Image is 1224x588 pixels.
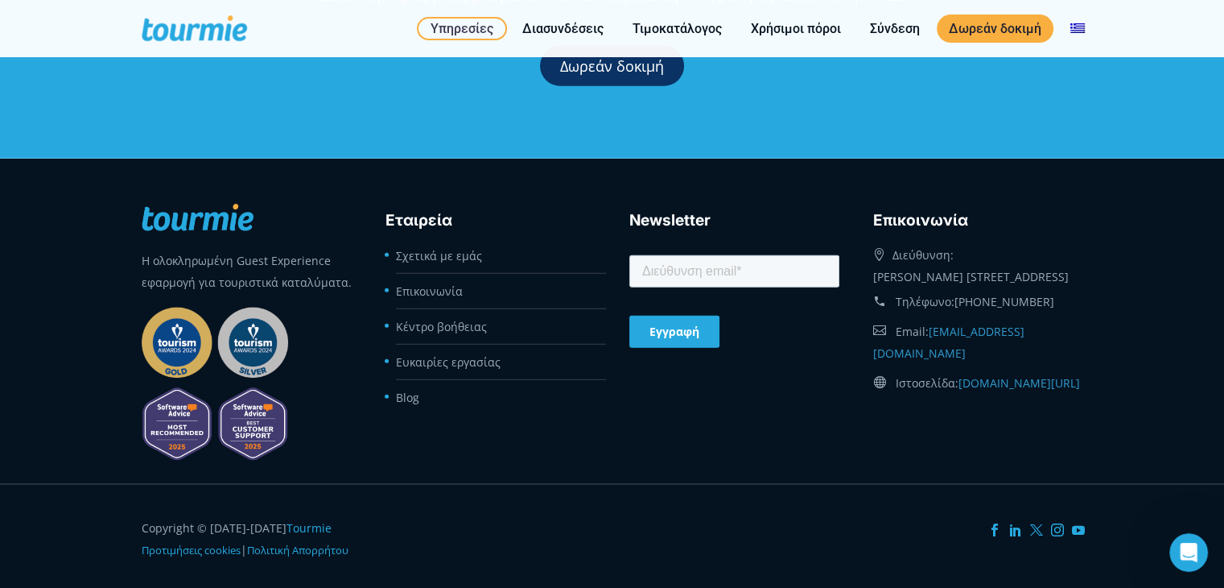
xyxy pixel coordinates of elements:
a: [EMAIL_ADDRESS][DOMAIN_NAME] [873,324,1024,361]
a: Blog [396,390,419,405]
a: Προτιμήσεις cookies [142,543,241,557]
h3: Newsletter [629,209,839,233]
div: Διεύθυνση: [PERSON_NAME] [STREET_ADDRESS] [873,240,1083,288]
div: Copyright © [DATE]-[DATE] | [142,517,352,561]
a: YouTube [1072,524,1085,536]
a: Δωρεάν δοκιμή [540,46,684,86]
a: Σχετικά με εμάς [396,248,482,263]
a: Κέντρο βοήθειας [396,319,487,334]
a: [PHONE_NUMBER] [954,294,1054,309]
a: Σύνδεση [858,19,932,39]
a: Instagram [1051,524,1064,536]
a: Δωρεάν δοκιμή [937,14,1053,43]
a: Twitter [1030,524,1043,536]
a: Διασυνδέσεις [510,19,616,39]
div: Τηλέφωνο: [873,288,1083,317]
a: Facebook [988,524,1001,536]
iframe: Form 0 [629,252,839,358]
a: Πολιτική Απορρήτου [247,543,348,557]
a: Τιμοκατάλογος [620,19,734,39]
a: Επικοινωνία [396,284,463,299]
a: Tourmie [286,520,332,536]
a: Ευκαιρίες εργασίας [396,354,501,370]
a: Χρήσιμοι πόροι [739,19,853,39]
a: Υπηρεσίες [417,17,507,40]
h3: Εταιρεία [385,209,596,233]
p: Η ολοκληρωμένη Guest Experience εφαρμογή για τουριστικά καταλύματα. [142,250,352,293]
a: LinkedIn [1009,524,1022,536]
div: Ιστοσελίδα: [873,368,1083,398]
div: Email: [873,317,1083,368]
a: [DOMAIN_NAME][URL] [958,375,1080,391]
iframe: Intercom live chat [1169,533,1208,572]
h3: Eπικοινωνία [873,209,1083,233]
